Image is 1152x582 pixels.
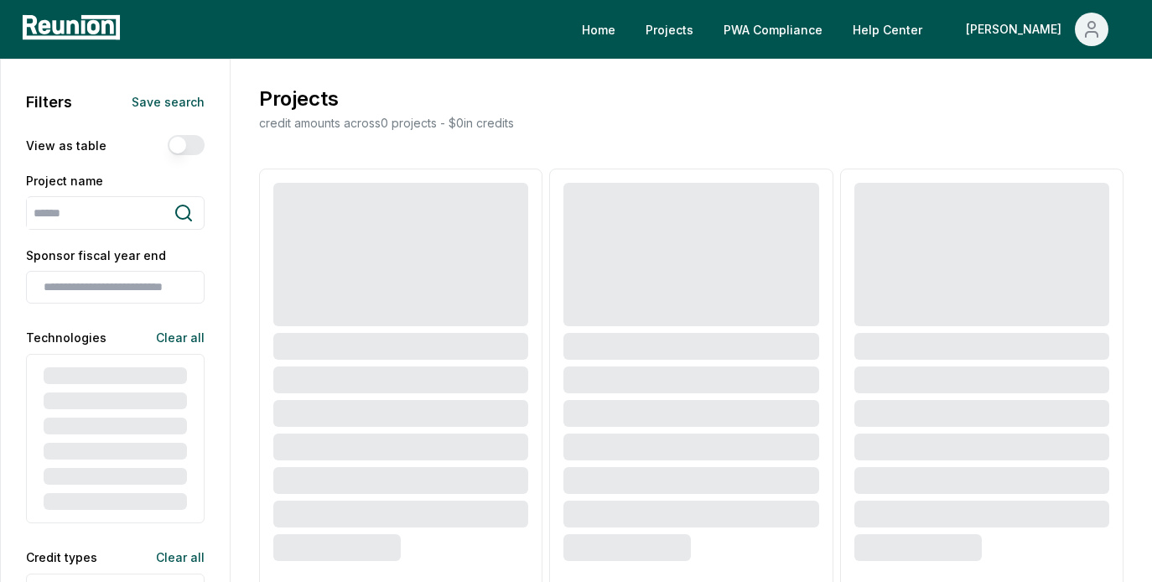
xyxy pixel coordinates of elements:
[256,114,514,132] p: credit amounts across 0 projects - $ 0 in credits
[143,540,205,574] button: Clear all
[839,13,936,46] a: Help Center
[26,172,205,190] label: Project name
[952,13,1122,46] button: [PERSON_NAME]
[118,85,205,118] button: Save search
[966,13,1068,46] div: [PERSON_NAME]
[26,91,72,113] h2: Filters
[256,84,514,114] h3: Projects
[710,13,836,46] a: PWA Compliance
[26,137,106,154] label: View as table
[26,247,205,264] label: Sponsor fiscal year end
[26,329,106,346] label: Technologies
[568,13,629,46] a: Home
[568,13,1135,46] nav: Main
[632,13,707,46] a: Projects
[26,548,97,566] label: Credit types
[143,320,205,354] button: Clear all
